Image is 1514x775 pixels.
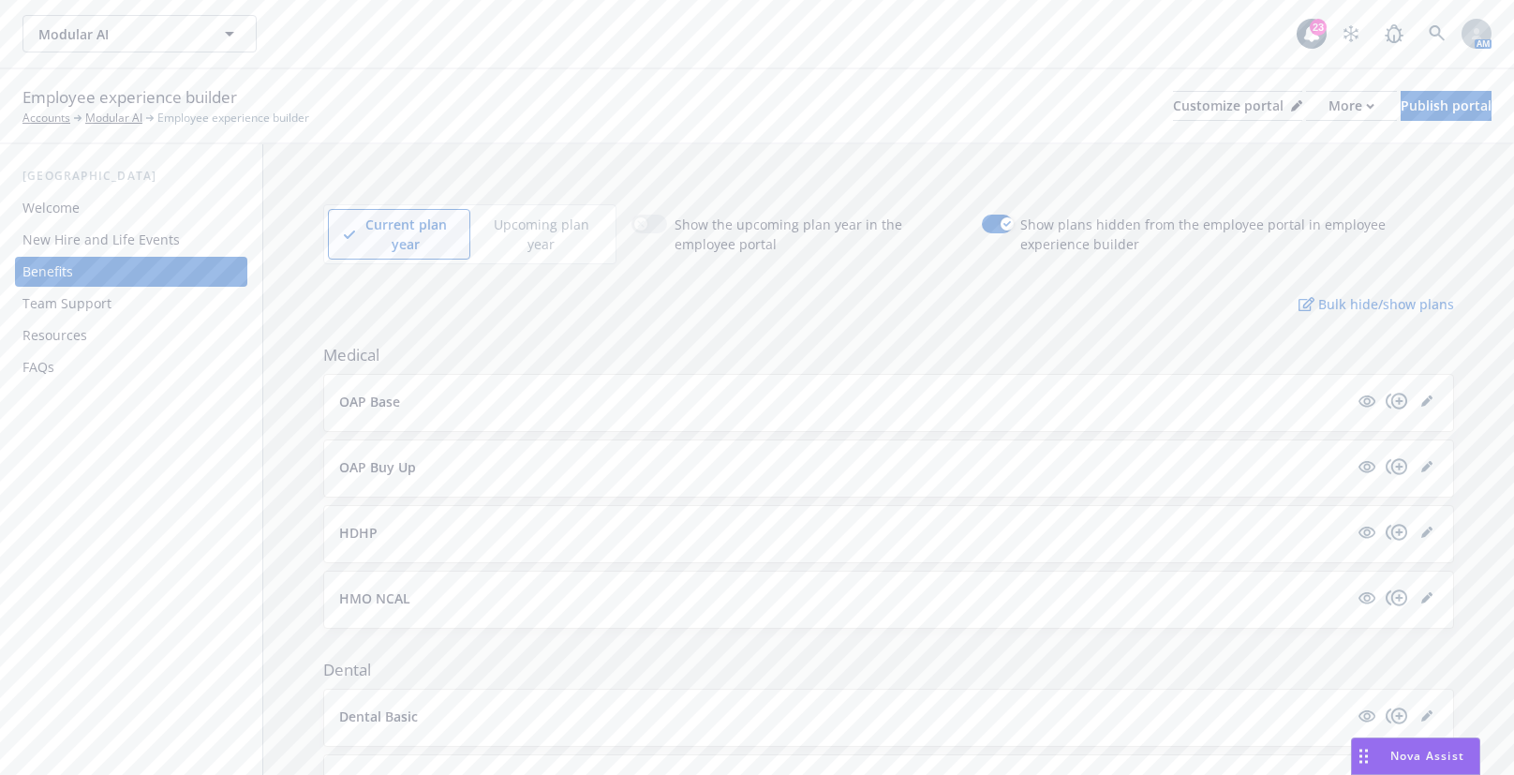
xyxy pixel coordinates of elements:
[1418,15,1456,52] a: Search
[1351,738,1480,775] button: Nova Assist
[339,707,1348,726] button: Dental Basic
[1390,748,1464,764] span: Nova Assist
[1416,521,1438,544] a: editPencil
[323,344,1454,366] span: Medical
[1356,587,1378,609] a: visible
[15,289,247,319] a: Team Support
[339,589,1348,608] button: HMO NCAL
[1356,705,1378,727] a: visible
[15,193,247,223] a: Welcome
[85,110,142,127] a: Modular AI
[1020,215,1454,254] span: Show plans hidden from the employee portal in employee experience builder
[1356,455,1378,478] a: visible
[22,289,111,319] div: Team Support
[339,523,1348,543] button: HDHP
[339,707,418,726] p: Dental Basic
[38,24,200,44] span: Modular AI
[1386,521,1408,544] a: copyPlus
[1401,92,1492,120] div: Publish portal
[1416,390,1438,412] a: editPencil
[1386,587,1408,609] a: copyPlus
[22,320,87,350] div: Resources
[1416,455,1438,478] a: editPencil
[339,392,400,411] p: OAP Base
[1328,92,1374,120] div: More
[339,589,410,608] p: HMO NCAL
[1386,455,1408,478] a: copyPlus
[15,320,247,350] a: Resources
[15,352,247,382] a: FAQs
[1356,390,1378,412] a: visible
[1356,521,1378,544] a: visible
[15,225,247,255] a: New Hire and Life Events
[1306,91,1397,121] button: More
[1299,294,1454,314] p: Bulk hide/show plans
[15,257,247,287] a: Benefits
[22,15,257,52] button: Modular AI
[1401,91,1492,121] button: Publish portal
[339,457,1348,477] button: OAP Buy Up
[1375,15,1413,52] a: Report a Bug
[339,392,1348,411] button: OAP Base
[157,110,309,127] span: Employee experience builder
[1352,738,1375,774] div: Drag to move
[1386,390,1408,412] a: copyPlus
[323,659,1454,681] span: Dental
[339,457,416,477] p: OAP Buy Up
[1332,15,1370,52] a: Stop snowing
[15,167,247,186] div: [GEOGRAPHIC_DATA]
[357,215,454,254] p: Current plan year
[22,257,73,287] div: Benefits
[22,85,237,110] span: Employee experience builder
[339,523,378,543] p: HDHP
[486,215,596,254] p: Upcoming plan year
[1310,19,1327,36] div: 23
[1416,705,1438,727] a: editPencil
[1386,705,1408,727] a: copyPlus
[22,352,54,382] div: FAQs
[1173,91,1302,121] button: Customize portal
[22,225,180,255] div: New Hire and Life Events
[1416,587,1438,609] a: editPencil
[675,215,967,254] span: Show the upcoming plan year in the employee portal
[22,110,70,127] a: Accounts
[22,193,80,223] div: Welcome
[1173,92,1302,120] div: Customize portal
